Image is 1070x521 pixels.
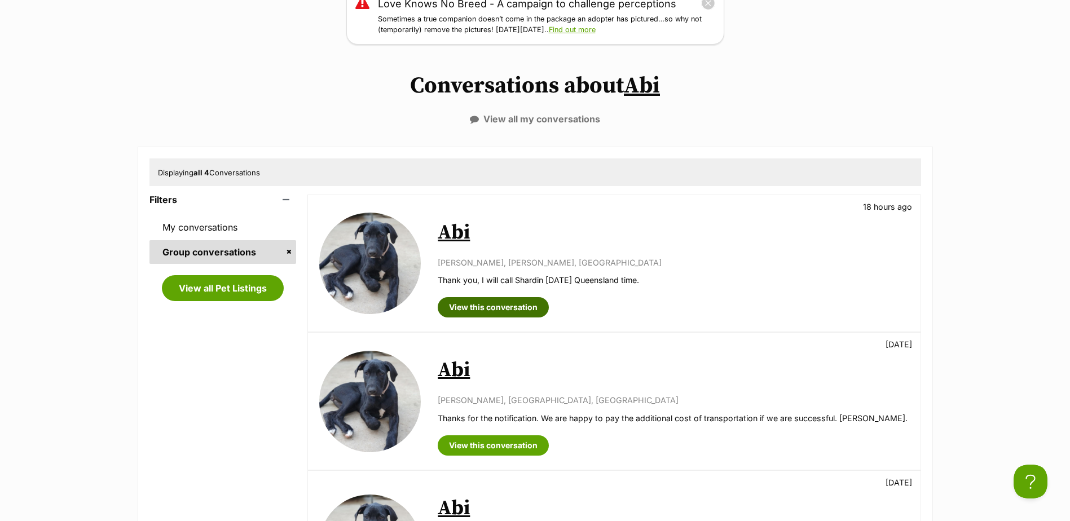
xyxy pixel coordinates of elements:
a: Abi [624,72,660,100]
a: My conversations [149,215,297,239]
p: Thanks for the notification. We are happy to pay the additional cost of transportation if we are ... [438,412,909,424]
a: View this conversation [438,297,549,317]
p: 18 hours ago [863,201,912,213]
a: View this conversation [438,435,549,456]
p: [PERSON_NAME], [GEOGRAPHIC_DATA], [GEOGRAPHIC_DATA] [438,394,909,406]
iframe: Help Scout Beacon - Open [1014,465,1047,498]
img: Abi [319,351,421,452]
a: View all my conversations [470,114,600,124]
a: Abi [438,496,470,521]
p: Sometimes a true companion doesn’t come in the package an adopter has pictured…so why not (tempor... [378,14,715,36]
a: Abi [438,357,470,383]
p: [PERSON_NAME], [PERSON_NAME], [GEOGRAPHIC_DATA] [438,257,909,268]
strong: all 4 [193,168,209,177]
a: Abi [438,220,470,245]
p: [DATE] [886,476,912,488]
header: Filters [149,195,297,205]
img: Abi [319,213,421,314]
p: [DATE] [886,338,912,350]
a: Group conversations [149,240,297,264]
p: Thank you, I will call Shardin [DATE] Queensland time. [438,274,909,286]
a: View all Pet Listings [162,275,284,301]
span: Displaying Conversations [158,168,260,177]
a: Find out more [549,25,596,34]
